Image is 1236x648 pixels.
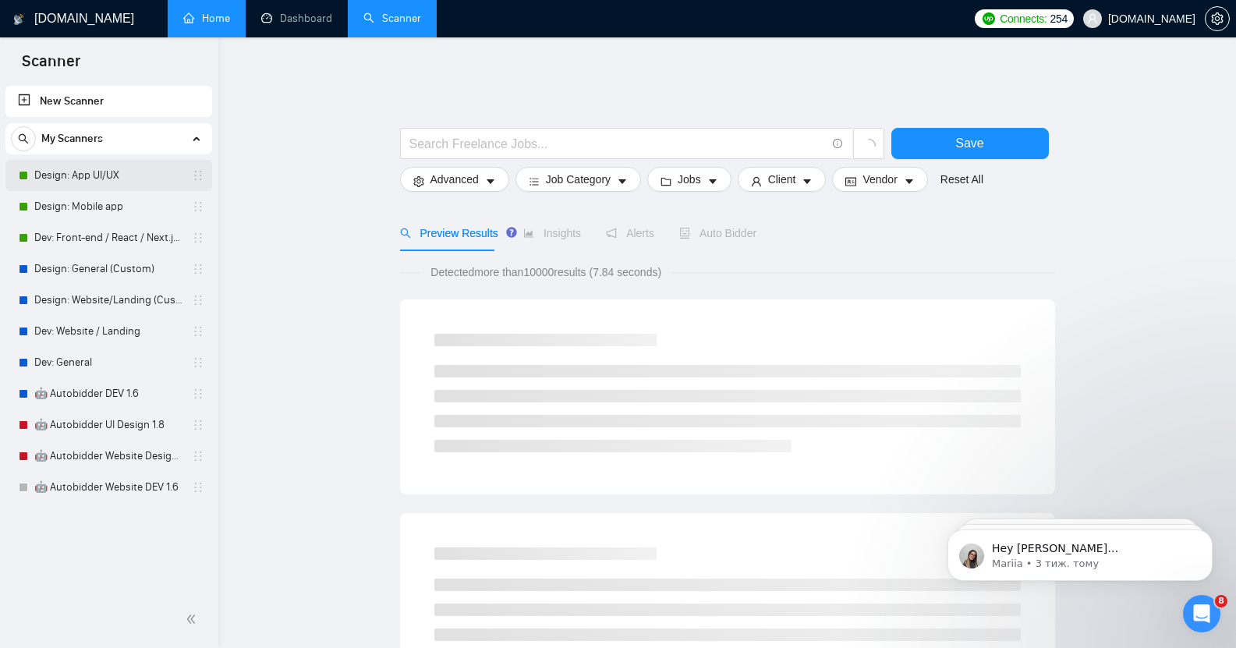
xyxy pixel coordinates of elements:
[505,225,519,239] div: Tooltip anchor
[34,472,182,503] a: 🤖 Autobidder Website DEV 1.6
[192,481,204,494] span: holder
[13,7,24,32] img: logo
[523,228,534,239] span: area-chart
[34,409,182,441] a: 🤖 Autobidder UI Design 1.8
[34,441,182,472] a: 🤖 Autobidder Website Design 1.8
[420,264,672,281] span: Detected more than 10000 results (7.84 seconds)
[845,175,856,187] span: idcard
[400,228,411,239] span: search
[192,169,204,182] span: holder
[34,160,182,191] a: Design: App UI/UX
[400,167,509,192] button: settingAdvancedcaret-down
[186,611,201,627] span: double-left
[862,139,876,153] span: loading
[5,123,212,503] li: My Scanners
[192,232,204,244] span: holder
[738,167,827,192] button: userClientcaret-down
[34,285,182,316] a: Design: Website/Landing (Custom)
[34,347,182,378] a: Dev: General
[679,228,690,239] span: robot
[11,126,36,151] button: search
[678,171,701,188] span: Jobs
[529,175,540,187] span: bars
[192,200,204,213] span: holder
[413,175,424,187] span: setting
[1205,6,1230,31] button: setting
[400,227,498,239] span: Preview Results
[18,86,200,117] a: New Scanner
[192,388,204,400] span: holder
[862,171,897,188] span: Vendor
[768,171,796,188] span: Client
[940,171,983,188] a: Reset All
[515,167,641,192] button: barsJob Categorycaret-down
[606,227,654,239] span: Alerts
[606,228,617,239] span: notification
[183,12,230,25] a: homeHome
[34,191,182,222] a: Design: Mobile app
[1183,595,1220,632] iframe: Intercom live chat
[261,12,332,25] a: dashboardDashboard
[34,253,182,285] a: Design: General (Custom)
[192,356,204,369] span: holder
[192,450,204,462] span: holder
[707,175,718,187] span: caret-down
[41,123,103,154] span: My Scanners
[1050,10,1068,27] span: 254
[891,128,1049,159] button: Save
[409,134,826,154] input: Search Freelance Jobs...
[34,378,182,409] a: 🤖 Autobidder DEV 1.6
[802,175,813,187] span: caret-down
[832,167,927,192] button: idcardVendorcaret-down
[983,12,995,25] img: upwork-logo.png
[751,175,762,187] span: user
[192,325,204,338] span: holder
[363,12,421,25] a: searchScanner
[430,171,479,188] span: Advanced
[955,133,983,153] span: Save
[1000,10,1047,27] span: Connects:
[617,175,628,187] span: caret-down
[12,133,35,144] span: search
[1087,13,1098,24] span: user
[1206,12,1229,25] span: setting
[192,419,204,431] span: holder
[34,222,182,253] a: Dev: Front-end / React / Next.js / WebGL / GSAP
[904,175,915,187] span: caret-down
[833,139,843,149] span: info-circle
[192,294,204,306] span: holder
[660,175,671,187] span: folder
[9,50,93,83] span: Scanner
[679,227,756,239] span: Auto Bidder
[647,167,731,192] button: folderJobscaret-down
[192,263,204,275] span: holder
[546,171,611,188] span: Job Category
[1205,12,1230,25] a: setting
[1215,595,1227,607] span: 8
[34,316,182,347] a: Dev: Website / Landing
[485,175,496,187] span: caret-down
[5,86,212,117] li: New Scanner
[924,497,1236,606] iframe: Intercom notifications повідомлення
[523,227,581,239] span: Insights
